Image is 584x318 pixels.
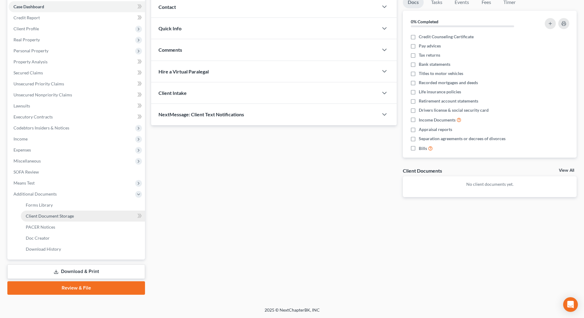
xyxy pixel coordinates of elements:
[21,211,145,222] a: Client Document Storage
[158,69,209,74] span: Hire a Virtual Paralegal
[158,111,244,117] span: NextMessage: Client Text Notifications
[13,169,39,174] span: SOFA Review
[13,147,31,152] span: Expenses
[419,98,478,104] span: Retirement account statements
[26,235,50,241] span: Doc Creator
[13,48,48,53] span: Personal Property
[158,4,176,10] span: Contact
[21,244,145,255] a: Download History
[419,52,440,58] span: Tax returns
[158,25,181,31] span: Quick Info
[419,107,489,113] span: Drivers license & social security card
[13,81,64,86] span: Unsecured Priority Claims
[13,136,28,141] span: Income
[403,167,442,174] div: Client Documents
[26,213,74,219] span: Client Document Storage
[26,224,55,230] span: PACER Notices
[9,1,145,12] a: Case Dashboard
[419,136,506,142] span: Separation agreements or decrees of divorces
[13,26,39,31] span: Client Profile
[419,43,441,49] span: Pay advices
[117,307,467,318] div: 2025 © NextChapterBK, INC
[419,61,450,67] span: Bank statements
[9,12,145,23] a: Credit Report
[9,111,145,122] a: Executory Contracts
[419,80,478,86] span: Recorded mortgages and deeds
[7,281,145,295] a: Review & File
[7,264,145,279] a: Download & Print
[411,19,438,24] strong: 0% Completed
[13,59,48,64] span: Property Analysis
[26,202,53,208] span: Forms Library
[21,200,145,211] a: Forms Library
[158,90,187,96] span: Client Intake
[21,222,145,233] a: PACER Notices
[419,145,427,152] span: Bills
[13,180,35,185] span: Means Test
[559,168,574,173] a: View All
[419,117,456,123] span: Income Documents
[13,125,69,130] span: Codebtors Insiders & Notices
[9,78,145,89] a: Unsecured Priority Claims
[419,70,463,77] span: Titles to motor vehicles
[419,34,474,40] span: Credit Counseling Certificate
[9,166,145,178] a: SOFA Review
[13,70,43,75] span: Secured Claims
[419,89,461,95] span: Life insurance policies
[13,158,41,163] span: Miscellaneous
[13,103,30,108] span: Lawsuits
[419,126,452,133] span: Appraisal reports
[9,100,145,111] a: Lawsuits
[563,297,578,312] div: Open Intercom Messenger
[13,15,40,20] span: Credit Report
[9,89,145,100] a: Unsecured Nonpriority Claims
[158,47,182,53] span: Comments
[9,67,145,78] a: Secured Claims
[408,181,572,187] p: No client documents yet.
[26,246,61,252] span: Download History
[21,233,145,244] a: Doc Creator
[13,114,53,119] span: Executory Contracts
[13,4,44,9] span: Case Dashboard
[13,92,72,97] span: Unsecured Nonpriority Claims
[13,191,57,196] span: Additional Documents
[13,37,40,42] span: Real Property
[9,56,145,67] a: Property Analysis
